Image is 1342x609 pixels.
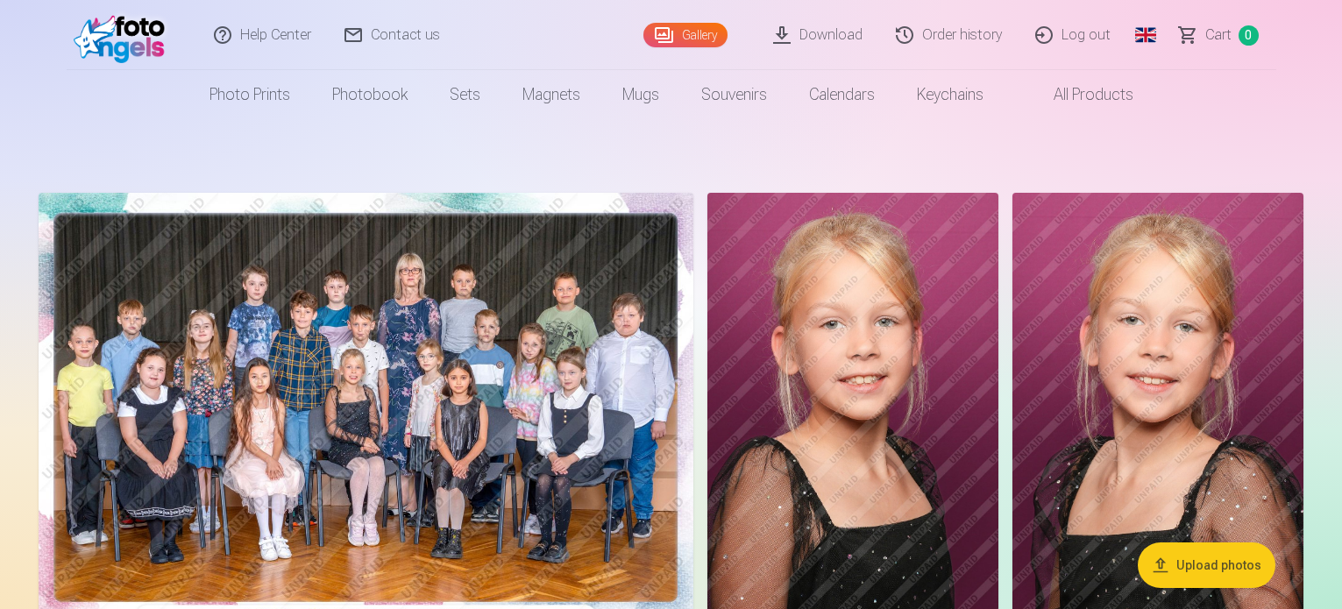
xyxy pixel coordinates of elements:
[1239,25,1259,46] span: 0
[680,70,788,119] a: Souvenirs
[311,70,429,119] a: Photobook
[896,70,1005,119] a: Keychains
[601,70,680,119] a: Mugs
[1138,542,1275,588] button: Upload photos
[501,70,601,119] a: Magnets
[643,23,728,47] a: Gallery
[74,7,174,63] img: /fa1
[1205,25,1232,46] span: Сart
[788,70,896,119] a: Calendars
[188,70,311,119] a: Photo prints
[1005,70,1154,119] a: All products
[429,70,501,119] a: Sets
